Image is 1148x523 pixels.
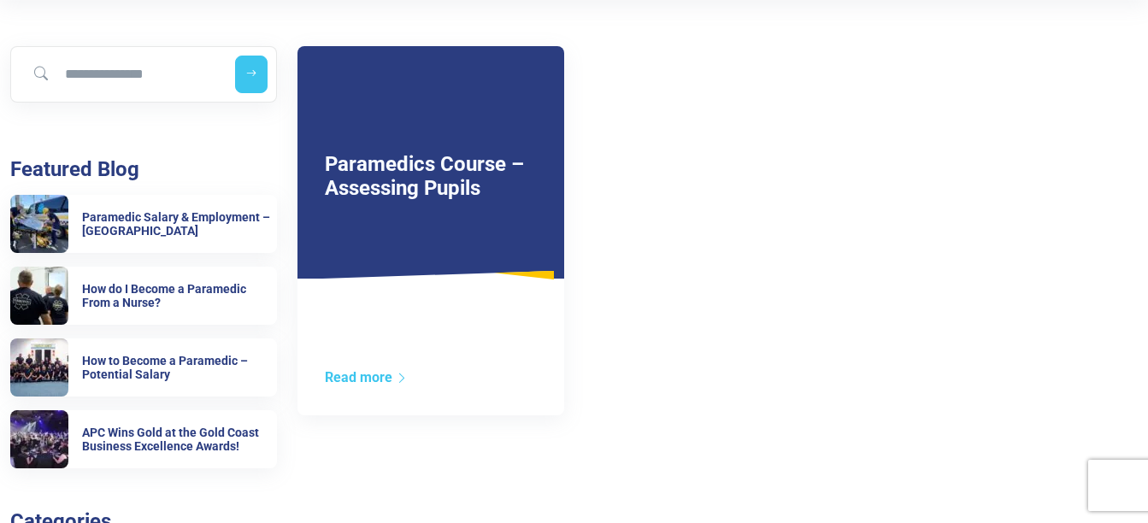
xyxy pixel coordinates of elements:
[325,369,408,385] a: Read more
[10,195,68,253] img: Paramedic Salary & Employment – Queensland
[82,426,277,455] h6: APC Wins Gold at the Gold Coast Business Excellence Awards!
[10,267,277,325] a: How do I Become a Paramedic From a Nurse? How do I Become a Paramedic From a Nurse?
[325,152,524,201] a: Paramedics Course – Assessing Pupils
[10,338,277,397] a: How to Become a Paramedic – Potential Salary How to Become a Paramedic – Potential Salary
[82,210,277,239] h6: Paramedic Salary & Employment – [GEOGRAPHIC_DATA]
[10,410,68,468] img: APC Wins Gold at the Gold Coast Business Excellence Awards!
[10,338,68,397] img: How to Become a Paramedic – Potential Salary
[10,410,277,468] a: APC Wins Gold at the Gold Coast Business Excellence Awards! APC Wins Gold at the Gold Coast Busin...
[10,195,277,253] a: Paramedic Salary & Employment – Queensland Paramedic Salary & Employment – [GEOGRAPHIC_DATA]
[82,282,277,311] h6: How do I Become a Paramedic From a Nurse?
[10,157,277,182] h3: Featured Blog
[10,267,68,325] img: How do I Become a Paramedic From a Nurse?
[82,354,277,383] h6: How to Become a Paramedic – Potential Salary
[19,56,221,93] input: Search for blog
